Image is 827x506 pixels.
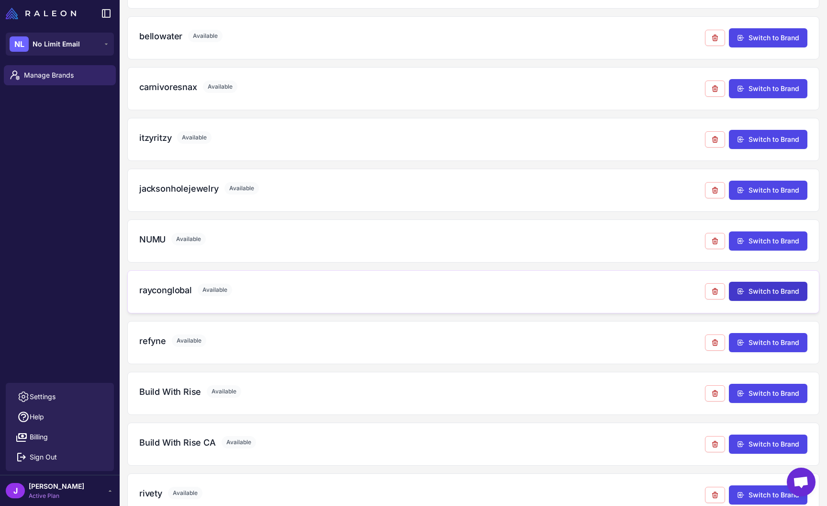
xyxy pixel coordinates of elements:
h3: carnivoresnax [139,80,197,93]
img: Raleon Logo [6,8,76,19]
button: NLNo Limit Email [6,33,114,56]
button: Switch to Brand [729,130,807,149]
button: Remove from agency [705,436,725,452]
a: Help [10,407,110,427]
div: J [6,483,25,498]
button: Switch to Brand [729,231,807,251]
span: Billing [30,432,48,442]
h3: Build With Rise [139,385,201,398]
span: Available [207,385,241,398]
span: Manage Brands [24,70,108,80]
span: Available [203,80,237,93]
button: Switch to Brand [729,485,807,505]
div: NL [10,36,29,52]
button: Remove from agency [705,80,725,97]
button: Switch to Brand [729,282,807,301]
button: Remove from agency [705,487,725,503]
span: Settings [30,391,56,402]
button: Remove from agency [705,385,725,402]
button: Sign Out [10,447,110,467]
a: Manage Brands [4,65,116,85]
h3: rayconglobal [139,284,192,297]
button: Remove from agency [705,334,725,351]
h3: Build With Rise CA [139,436,216,449]
span: Available [222,436,256,448]
span: Sign Out [30,452,57,462]
span: Available [168,487,202,499]
div: Open chat [787,468,816,496]
button: Switch to Brand [729,384,807,403]
button: Switch to Brand [729,333,807,352]
span: Available [224,182,259,195]
span: No Limit Email [33,39,80,49]
h3: rivety [139,487,162,500]
button: Remove from agency [705,182,725,198]
button: Switch to Brand [729,79,807,98]
span: Available [172,334,206,347]
span: Active Plan [29,492,84,500]
h3: refyne [139,334,166,347]
button: Switch to Brand [729,181,807,200]
h3: jacksonholejewelry [139,182,219,195]
span: Available [171,233,206,245]
h3: bellowater [139,30,182,43]
button: Remove from agency [705,283,725,299]
span: Available [177,131,212,144]
button: Remove from agency [705,30,725,46]
button: Remove from agency [705,131,725,148]
span: Help [30,412,44,422]
button: Switch to Brand [729,435,807,454]
h3: itzyritzy [139,131,171,144]
button: Switch to Brand [729,28,807,47]
span: Available [188,30,223,42]
h3: NUMU [139,233,166,246]
a: Raleon Logo [6,8,80,19]
span: [PERSON_NAME] [29,481,84,492]
button: Remove from agency [705,233,725,249]
span: Available [198,284,232,296]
